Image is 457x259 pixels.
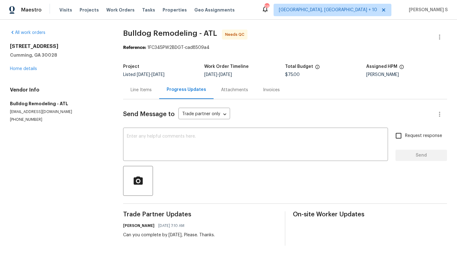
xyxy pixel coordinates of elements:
h5: Work Order Timeline [204,64,249,69]
span: [DATE] 7:10 AM [158,223,184,229]
span: - [137,73,164,77]
span: [DATE] [137,73,150,77]
span: Work Orders [106,7,135,13]
span: Visits [59,7,72,13]
div: Trade partner only [178,109,230,120]
span: [GEOGRAPHIC_DATA], [GEOGRAPHIC_DATA] + 10 [279,7,377,13]
h5: Project [123,64,139,69]
h2: [STREET_ADDRESS] [10,43,108,49]
span: [DATE] [204,73,217,77]
span: $75.00 [285,73,300,77]
h5: Bulldog Remodeling - ATL [10,101,108,107]
div: 291 [265,4,269,10]
p: [PHONE_NUMBER] [10,117,108,122]
span: Tasks [142,8,155,12]
div: 1FC345PW2BDGT-cad8509a4 [123,45,447,51]
span: - [204,73,232,77]
div: Invoices [263,87,280,93]
span: Properties [163,7,187,13]
span: Request response [405,133,442,139]
b: Reference: [123,45,146,50]
span: [DATE] [151,73,164,77]
p: [EMAIL_ADDRESS][DOMAIN_NAME] [10,109,108,115]
div: Attachments [221,87,248,93]
span: [DATE] [219,73,232,77]
a: Home details [10,67,37,71]
span: Maestro [21,7,42,13]
span: Trade Partner Updates [123,211,277,218]
h4: Vendor Info [10,87,108,93]
a: All work orders [10,31,45,35]
span: Listed [123,73,164,77]
span: Send Message to [123,111,175,117]
div: Can you complete by [DATE], Please. Thanks. [123,232,215,238]
span: Geo Assignments [194,7,235,13]
span: The total cost of line items that have been proposed by Opendoor. This sum includes line items th... [315,64,320,73]
span: The hpm assigned to this work order. [399,64,404,73]
span: Bulldog Remodeling - ATL [123,30,217,37]
span: On-site Worker Updates [293,211,447,218]
h5: Cumming, GA 30028 [10,52,108,58]
div: [PERSON_NAME] [366,73,447,77]
span: [PERSON_NAME] S [406,7,448,13]
h5: Assigned HPM [366,64,397,69]
span: Needs QC [225,31,247,38]
div: Progress Updates [167,87,206,93]
h6: [PERSON_NAME] [123,223,155,229]
h5: Total Budget [285,64,313,69]
div: Line Items [131,87,152,93]
span: Projects [80,7,99,13]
